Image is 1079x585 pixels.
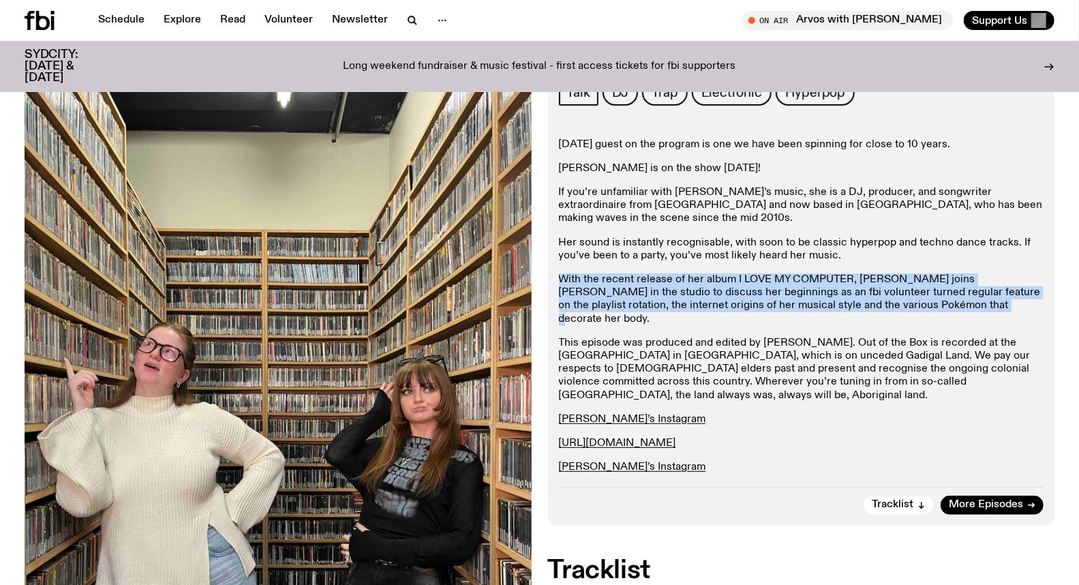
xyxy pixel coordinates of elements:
a: Newsletter [324,11,396,30]
span: Electronic [701,85,762,100]
span: DJ [612,85,629,100]
span: Talk [567,85,590,100]
a: Schedule [90,11,153,30]
h2: Tracklist [548,558,1055,583]
a: [PERSON_NAME]’s Instagram [559,414,706,425]
a: Hyperpop [776,80,855,106]
span: Hyperpop [785,85,845,100]
a: More Episodes [941,496,1044,515]
span: Trap [652,85,678,100]
a: Electronic [692,80,772,106]
a: Read [212,11,254,30]
h3: SYDCITY: [DATE] & [DATE] [25,49,112,84]
a: Volunteer [256,11,321,30]
span: More Episodes [949,500,1023,510]
button: Tracklist [864,496,934,515]
button: Support Us [964,11,1054,30]
p: This episode was produced and edited by [PERSON_NAME]. Out of the Box is recorded at the [GEOGRAP... [559,337,1044,402]
a: Trap [642,80,687,106]
span: Support Us [972,14,1027,27]
a: [URL][DOMAIN_NAME] [559,438,676,449]
a: Explore [155,11,209,30]
p: Long weekend fundraiser & music festival - first access tickets for fbi supporters [344,61,736,73]
p: Her sound is instantly recognisable, with soon to be classic hyperpop and techno dance tracks. If... [559,237,1044,262]
p: With the recent release of her album I LOVE MY COMPUTER, [PERSON_NAME] joins [PERSON_NAME] in the... [559,273,1044,326]
a: DJ [603,80,639,106]
p: [PERSON_NAME] is on the show [DATE]! [559,162,1044,175]
button: On AirArvos with [PERSON_NAME] [742,11,953,30]
p: If you’re unfamiliar with [PERSON_NAME]’s music, she is a DJ, producer, and songwriter extraordin... [559,186,1044,226]
a: Talk [559,80,598,106]
a: [PERSON_NAME]’s Instagram [559,462,706,472]
p: [DATE] guest on the program is one we have been spinning for close to 10 years. [559,138,1044,151]
span: Tracklist [872,500,913,510]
